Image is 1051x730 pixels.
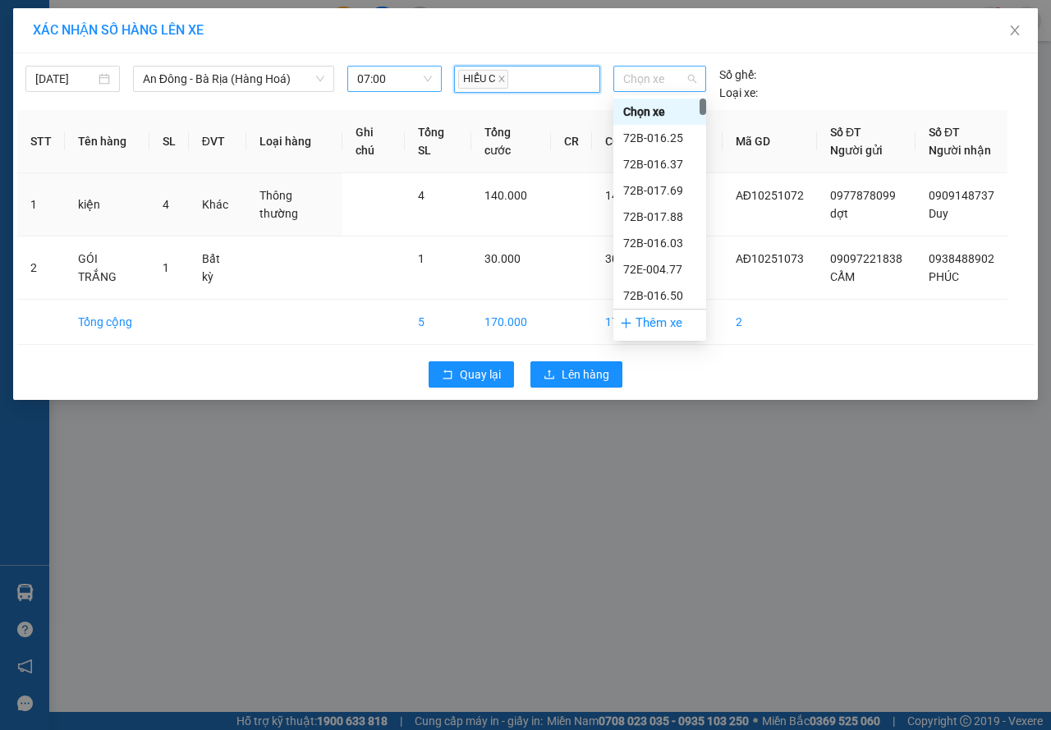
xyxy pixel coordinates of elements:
[830,126,861,139] span: Số ĐT
[357,67,432,91] span: 07:00
[723,110,817,173] th: Mã GD
[442,369,453,382] span: rollback
[736,252,804,265] span: AĐ10251073
[149,110,189,173] th: SL
[613,125,706,151] div: 72B-016.25
[17,173,65,236] td: 1
[405,110,471,173] th: Tổng SL
[719,66,756,84] span: Số ghế:
[992,8,1038,54] button: Close
[929,252,994,265] span: 0938488902
[189,236,246,300] td: Bất kỳ
[189,110,246,173] th: ĐVT
[65,173,149,236] td: kiện
[929,144,991,157] span: Người nhận
[929,189,994,202] span: 0909148737
[623,234,696,252] div: 72B-016.03
[143,67,324,91] span: An Đông - Bà Rịa (Hàng Hoá)
[592,300,661,345] td: 170.000
[17,236,65,300] td: 2
[830,189,896,202] span: 0977878099
[623,129,696,147] div: 72B-016.25
[65,110,149,173] th: Tên hàng
[189,173,246,236] td: Khác
[471,110,551,173] th: Tổng cước
[929,207,948,220] span: Duy
[623,287,696,305] div: 72B-016.50
[830,207,848,220] span: dợt
[613,230,706,256] div: 72B-016.03
[613,282,706,309] div: 72B-016.50
[484,189,527,202] span: 140.000
[484,252,521,265] span: 30.000
[246,110,342,173] th: Loại hàng
[1008,24,1021,37] span: close
[471,300,551,345] td: 170.000
[830,144,883,157] span: Người gửi
[405,300,471,345] td: 5
[33,22,204,38] span: XÁC NHẬN SỐ HÀNG LÊN XE
[498,75,506,83] span: close
[418,189,425,202] span: 4
[613,256,706,282] div: 72E-004.77
[65,236,149,300] td: GÓI TRẮNG
[562,365,609,383] span: Lên hàng
[429,361,514,388] button: rollbackQuay lại
[620,317,632,329] span: plus
[17,110,65,173] th: STT
[605,189,648,202] span: 140.000
[315,74,325,84] span: down
[342,110,406,173] th: Ghi chú
[613,309,706,337] div: Thêm xe
[830,252,902,265] span: 09097221838
[163,198,169,211] span: 4
[544,369,555,382] span: upload
[830,270,855,283] span: CẨM
[458,70,508,89] span: HIẾU C
[592,110,661,173] th: CC
[723,300,817,345] td: 2
[613,99,706,125] div: Chọn xe
[929,270,959,283] span: PHÚC
[530,361,622,388] button: uploadLên hàng
[929,126,960,139] span: Số ĐT
[163,261,169,274] span: 1
[605,252,641,265] span: 30.000
[719,84,758,102] span: Loại xe:
[623,260,696,278] div: 72E-004.77
[613,204,706,230] div: 72B-017.88
[623,181,696,200] div: 72B-017.69
[418,252,425,265] span: 1
[65,300,149,345] td: Tổng cộng
[551,110,592,173] th: CR
[460,365,501,383] span: Quay lại
[613,151,706,177] div: 72B-016.37
[35,70,95,88] input: 13/10/2025
[736,189,804,202] span: AĐ10251072
[623,103,696,121] div: Chọn xe
[613,177,706,204] div: 72B-017.69
[623,208,696,226] div: 72B-017.88
[623,67,696,91] span: Chọn xe
[623,155,696,173] div: 72B-016.37
[246,173,342,236] td: Thông thường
